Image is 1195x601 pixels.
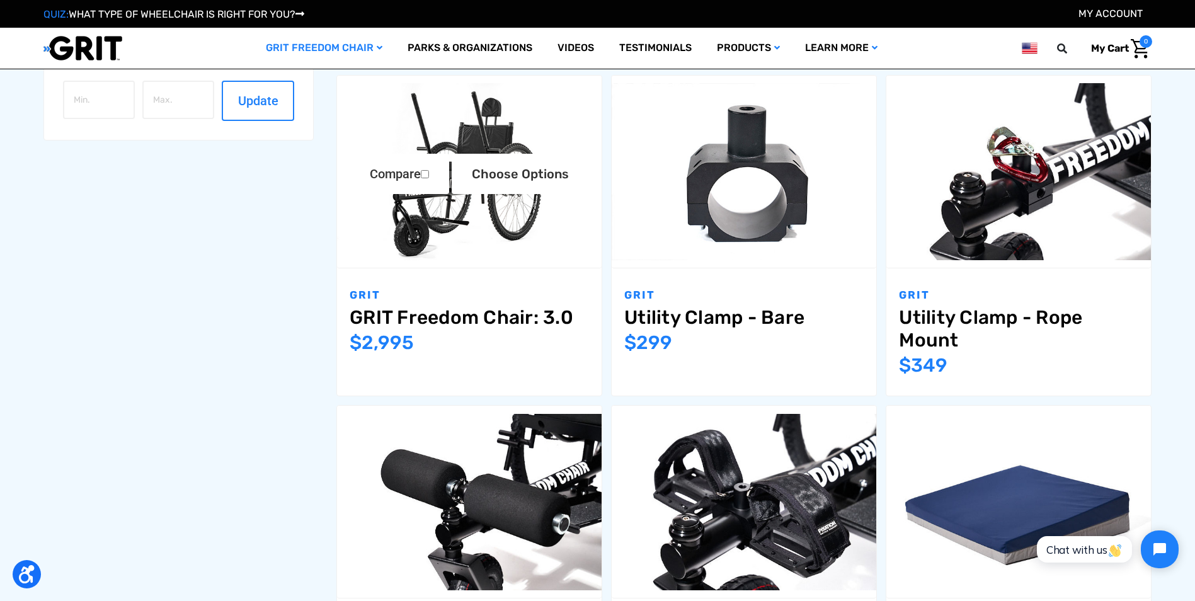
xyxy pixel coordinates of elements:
img: Utility Clamp - Foot Platforms [612,414,876,590]
a: Testimonials [607,28,704,69]
input: Compare [421,170,429,178]
input: Max. [142,81,214,119]
img: GRIT All-Terrain Wheelchair and Mobility Equipment [43,35,122,61]
img: Utility Clamp - Bare [612,83,876,260]
span: $299 [624,331,672,354]
a: Utility Clamp - Bare,$299.00 [624,306,864,329]
input: Search [1063,35,1082,62]
a: GRIT Freedom Chair: 3.0,$2,995.00 [350,306,589,329]
input: Min. [63,81,135,119]
iframe: Tidio Chat [1023,520,1189,579]
button: Update [222,81,294,121]
a: Choose Options [452,154,589,194]
img: Cart [1131,39,1149,59]
a: GRIT Freedom Chair [253,28,395,69]
span: QUIZ: [43,8,69,20]
a: Cart with 0 items [1082,35,1152,62]
a: Products [704,28,792,69]
span: My Cart [1091,42,1129,54]
a: Parks & Organizations [395,28,545,69]
a: QUIZ:WHAT TYPE OF WHEELCHAIR IS RIGHT FOR YOU? [43,8,304,20]
a: Utility Clamp - Bare,$299.00 [612,76,876,268]
label: Compare [350,154,449,194]
a: Learn More [792,28,890,69]
img: GRIT Wedge Cushion: foam wheelchair cushion for positioning and comfort shown in 18/"20 width wit... [886,414,1151,590]
a: Videos [545,28,607,69]
img: us.png [1022,40,1037,56]
a: Account [1078,8,1143,20]
a: Utility Clamp - Rope Mount,$349.00 [886,76,1151,268]
span: $2,995 [350,331,414,354]
a: Utility Clamp - Leg Elevation,$349.00 [337,406,602,598]
a: Wedge Cushion,$49.00 [886,406,1151,598]
a: Utility Clamp - Rope Mount,$349.00 [899,306,1138,352]
img: Utility Clamp - Rope Mount [886,83,1151,260]
p: GRIT [899,287,1138,304]
p: GRIT [624,287,864,304]
img: Utility Clamp - Leg Elevation [337,414,602,590]
span: 0 [1140,35,1152,48]
img: GRIT Freedom Chair: 3.0 [337,83,602,260]
a: GRIT Freedom Chair: 3.0,$2,995.00 [337,76,602,268]
span: $349 [899,354,947,377]
a: Utility Clamp - Foot Platforms,$349.00 [612,406,876,598]
p: GRIT [350,287,589,304]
